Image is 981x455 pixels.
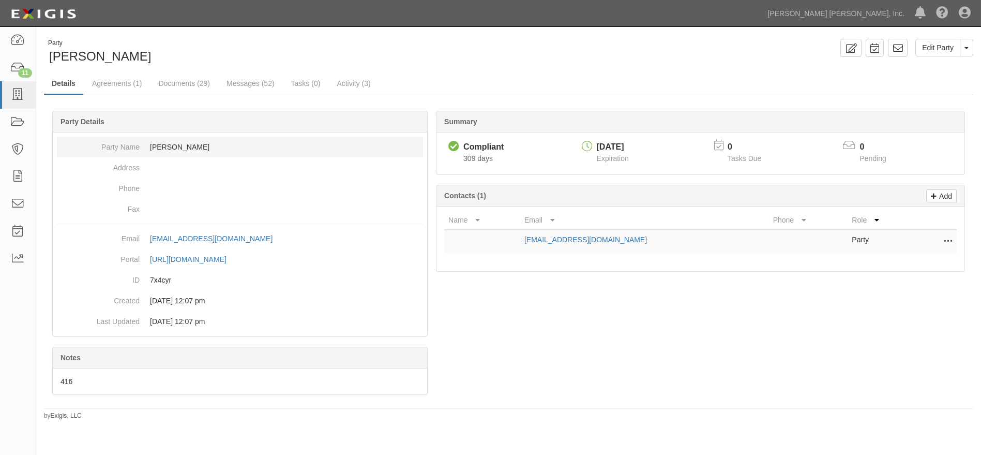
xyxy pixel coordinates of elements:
p: 0 [728,141,774,153]
i: Help Center - Complianz [936,7,948,20]
span: Tasks Due [728,154,761,163]
div: Party [48,39,151,48]
span: [PERSON_NAME] [49,49,151,63]
th: Role [848,211,915,230]
dd: [PERSON_NAME] [57,137,423,157]
a: Exigis, LLC [51,412,82,419]
div: Compliant [463,141,504,153]
a: [URL][DOMAIN_NAME] [150,255,238,263]
b: Summary [444,118,477,126]
span: Expiration [597,154,629,163]
p: 0 [860,141,899,153]
a: Edit Party [915,39,960,56]
a: Agreements (1) [84,73,149,94]
dd: 11/06/2019 12:07 pm [57,311,423,332]
a: Activity (3) [329,73,378,94]
dt: Created [57,290,140,306]
th: Name [444,211,520,230]
b: Contacts (1) [444,192,486,200]
span: Since 11/26/2024 [463,154,493,163]
small: by [44,412,82,420]
a: Details [44,73,83,95]
dt: Last Updated [57,311,140,327]
dt: Email [57,228,140,244]
a: [EMAIL_ADDRESS][DOMAIN_NAME] [524,236,647,244]
div: 11 [18,68,32,78]
dd: 7x4cyr [57,270,423,290]
dt: ID [57,270,140,285]
p: Add [937,190,952,202]
i: Compliant [448,141,459,152]
th: Email [520,211,769,230]
dd: 11/06/2019 12:07 pm [57,290,423,311]
b: Party Details [61,118,104,126]
a: [EMAIL_ADDRESS][DOMAIN_NAME] [150,234,284,243]
div: [DATE] [597,141,629,153]
a: Documents (29) [150,73,218,94]
th: Phone [769,211,848,230]
a: Add [926,189,957,202]
div: 416 [53,369,427,394]
div: Sami Massih [44,39,501,65]
dt: Address [57,157,140,173]
dt: Portal [57,249,140,265]
dt: Phone [57,178,140,194]
span: Pending [860,154,886,163]
a: Tasks (0) [283,73,328,94]
td: Party [848,230,915,253]
a: [PERSON_NAME] [PERSON_NAME], Inc. [762,3,910,24]
a: Messages (52) [219,73,282,94]
dt: Party Name [57,137,140,152]
b: Notes [61,354,81,362]
img: logo-5460c22ac91f19d4615b14bd174203de0afe785f0fc80cf4dbbc73dc1793850b.png [8,5,79,23]
dt: Fax [57,199,140,214]
div: [EMAIL_ADDRESS][DOMAIN_NAME] [150,233,273,244]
